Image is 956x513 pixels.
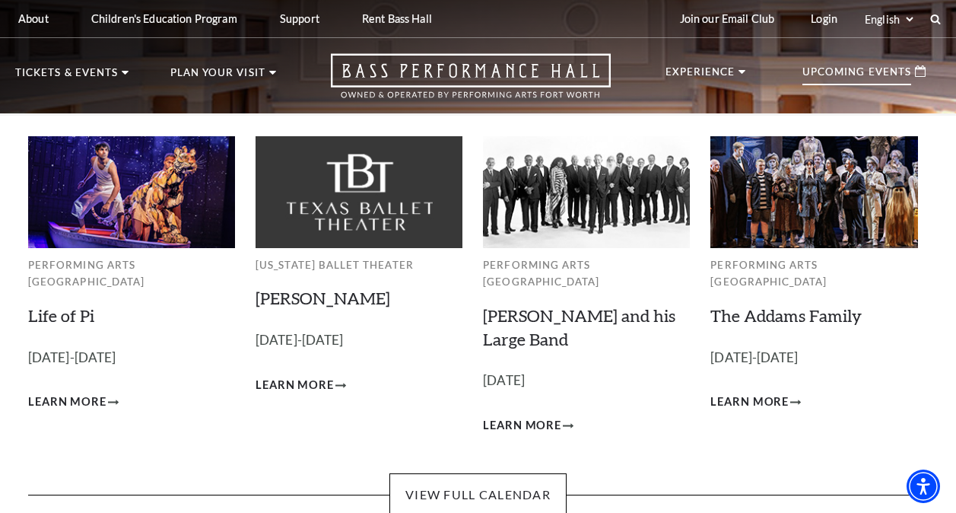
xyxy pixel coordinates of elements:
img: Performing Arts Fort Worth [483,136,690,247]
p: [DATE]-[DATE] [710,347,917,369]
a: Learn More Peter Pan [256,376,346,395]
a: Learn More The Addams Family [710,393,801,412]
p: [US_STATE] Ballet Theater [256,256,462,274]
a: Learn More Lyle Lovett and his Large Band [483,416,573,435]
p: [DATE]-[DATE] [28,347,235,369]
p: Tickets & Events [15,68,118,86]
p: Performing Arts [GEOGRAPHIC_DATA] [710,256,917,291]
p: About [18,12,49,25]
img: Performing Arts Fort Worth [710,136,917,247]
p: Experience [665,67,735,85]
span: Learn More [256,376,334,395]
p: Performing Arts [GEOGRAPHIC_DATA] [28,256,235,291]
a: The Addams Family [710,305,862,326]
p: [DATE] [483,370,690,392]
img: Texas Ballet Theater [256,136,462,247]
a: Learn More Life of Pi [28,393,119,412]
select: Select: [862,12,916,27]
p: Rent Bass Hall [362,12,432,25]
p: Support [280,12,319,25]
a: [PERSON_NAME] [256,288,390,308]
p: Children's Education Program [91,12,237,25]
p: Performing Arts [GEOGRAPHIC_DATA] [483,256,690,291]
span: Learn More [483,416,561,435]
p: [DATE]-[DATE] [256,330,462,352]
a: Life of Pi [28,305,94,326]
div: Accessibility Menu [907,470,940,503]
a: Open this option [276,53,665,113]
p: Upcoming Events [802,67,911,85]
a: [PERSON_NAME] and his Large Band [483,305,675,349]
p: Plan Your Visit [170,68,265,86]
span: Learn More [28,393,106,412]
img: Performing Arts Fort Worth [28,136,235,247]
span: Learn More [710,393,789,412]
